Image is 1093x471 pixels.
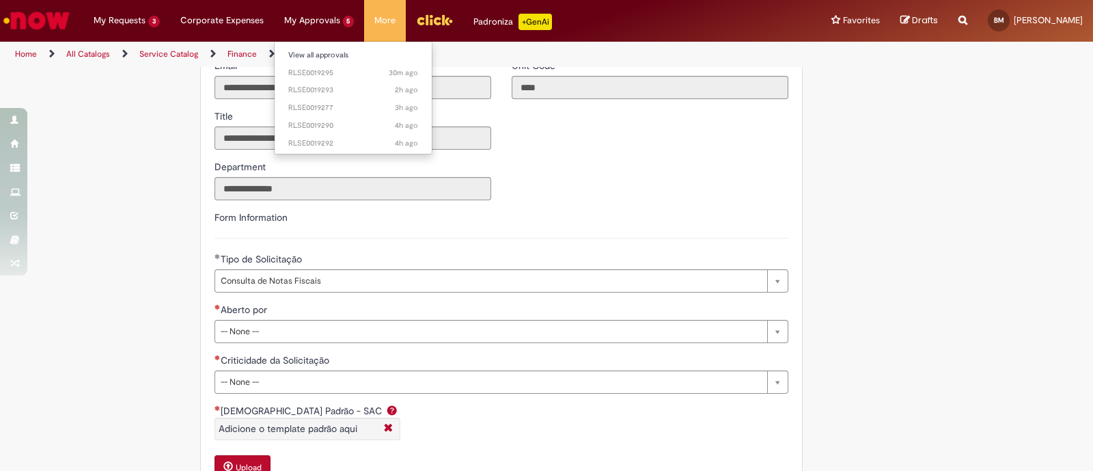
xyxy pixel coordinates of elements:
a: Service Catalog [139,49,198,59]
time: 29/09/2025 13:03:11 [395,138,418,148]
span: [PERSON_NAME] [1014,14,1083,26]
a: Open RLSE0019277 : [275,100,432,116]
img: ServiceNow [1,7,72,34]
label: Form Information [215,211,288,224]
p: +GenAi [518,14,552,30]
time: 29/09/2025 16:54:00 [389,68,418,78]
span: Aberto por [221,304,270,316]
span: My Approvals [284,14,340,27]
ul: My Approvals [274,41,433,154]
i: Close More information for question_templete_padrao_sac [381,422,396,436]
span: -- None -- [221,321,760,342]
span: Help for Templete Padrão - SAC [384,405,400,416]
time: 29/09/2025 13:27:51 [395,120,418,131]
span: RLSE0019292 [288,138,419,149]
a: Finance [227,49,257,59]
span: Required Filled [215,254,221,259]
img: click_logo_yellow_360x200.png [416,10,453,30]
a: Drafts [900,14,938,27]
a: View all approvals [275,48,432,63]
span: Favorites [843,14,880,27]
span: RLSE0019290 [288,120,419,131]
span: RLSE0019293 [288,85,419,96]
span: Criticidade da Solicitação [221,354,332,366]
span: RLSE0019277 [288,103,419,113]
div: Padroniza [473,14,552,30]
a: Open RLSE0019293 : [275,83,432,98]
span: Required [215,355,221,360]
span: Tipo de Solicitação [221,253,305,265]
span: -- None -- [221,371,760,393]
span: Adicione o template padrão aqui [219,422,357,435]
a: Open RLSE0019290 : [275,118,432,133]
span: BM [994,16,1004,25]
a: Home [15,49,37,59]
ul: Page breadcrumbs [10,42,719,67]
input: Email [215,76,491,99]
span: Corporate Expenses [180,14,264,27]
span: 4h ago [395,120,418,131]
a: Open RLSE0019292 : [275,136,432,151]
label: Read only - Title [215,109,236,123]
span: Drafts [912,14,938,27]
time: 29/09/2025 14:39:59 [395,103,418,113]
span: 3h ago [395,103,418,113]
span: Read only - Department [215,161,268,173]
span: RLSE0019295 [288,68,419,79]
span: 4h ago [395,138,418,148]
span: [DEMOGRAPHIC_DATA] Padrão - SAC [221,405,385,417]
span: 2h ago [395,85,418,95]
span: Required [215,405,221,411]
span: 5 [343,16,355,27]
input: Title [215,126,491,150]
span: Required [215,304,221,310]
span: My Requests [94,14,146,27]
span: Read only - Title [215,110,236,122]
span: 30m ago [389,68,418,78]
span: More [374,14,396,27]
a: Open RLSE0019295 : [275,66,432,81]
span: Consulta de Notas Fiscais [221,270,760,292]
span: 3 [148,16,160,27]
time: 29/09/2025 15:02:02 [395,85,418,95]
a: All Catalogs [66,49,110,59]
input: Department [215,177,491,200]
input: Unit Code [512,76,788,99]
label: Read only - Department [215,160,268,174]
